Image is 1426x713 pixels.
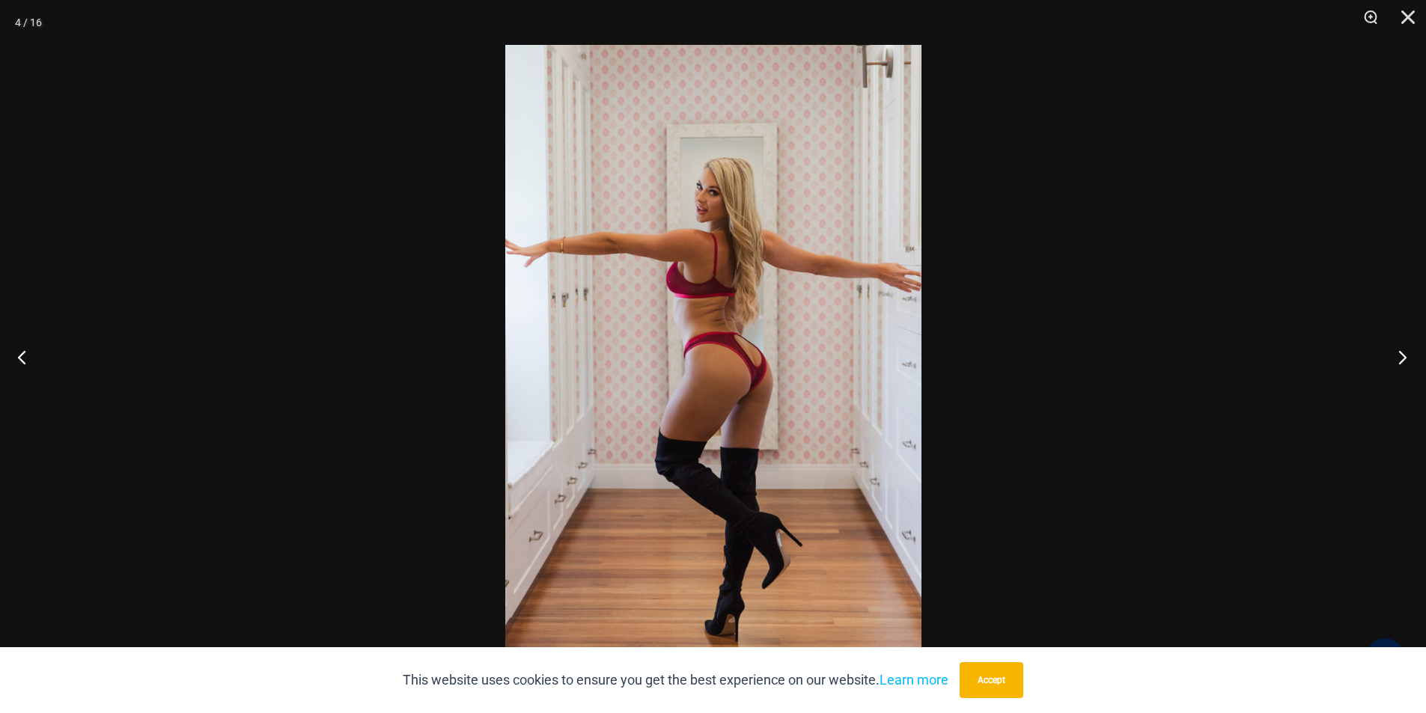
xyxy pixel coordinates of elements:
img: Guilty Pleasures Red 1045 Bra 6045 Thong 02 [505,45,921,668]
button: Next [1370,319,1426,394]
a: Learn more [880,672,948,688]
p: This website uses cookies to ensure you get the best experience on our website. [403,669,948,691]
button: Accept [960,662,1023,698]
div: 4 / 16 [15,11,42,34]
